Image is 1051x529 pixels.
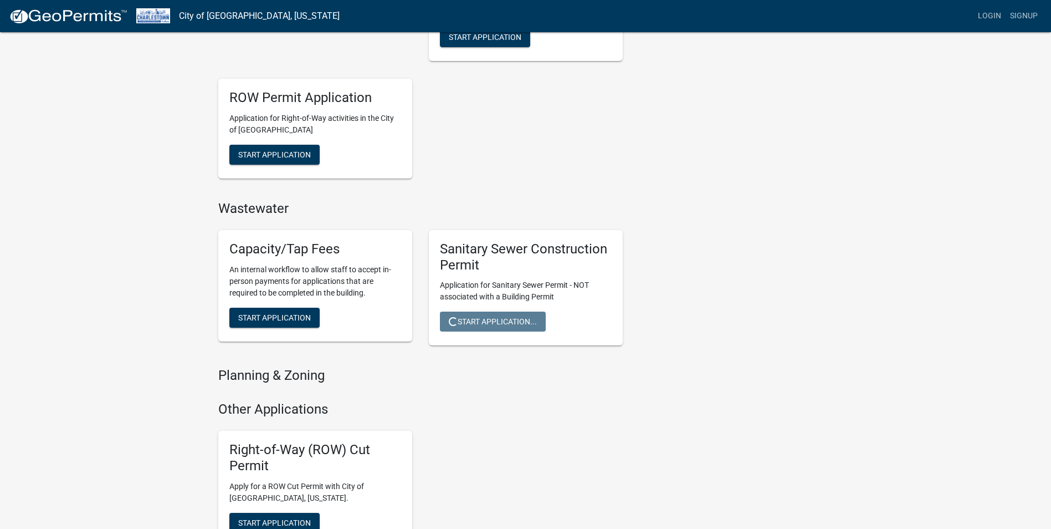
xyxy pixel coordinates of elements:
[218,201,623,217] h4: Wastewater
[218,401,623,418] h4: Other Applications
[238,150,311,159] span: Start Application
[136,8,170,23] img: City of Charlestown, Indiana
[229,145,320,165] button: Start Application
[229,481,401,504] p: Apply for a ROW Cut Permit with City of [GEOGRAPHIC_DATA], [US_STATE].
[238,313,311,322] span: Start Application
[440,241,612,273] h5: Sanitary Sewer Construction Permit
[440,312,546,332] button: Start Application...
[179,7,340,26] a: City of [GEOGRAPHIC_DATA], [US_STATE]
[449,33,521,42] span: Start Application
[229,442,401,474] h5: Right-of-Way (ROW) Cut Permit
[218,368,623,384] h4: Planning & Zoning
[229,90,401,106] h5: ROW Permit Application
[449,317,537,326] span: Start Application...
[229,308,320,328] button: Start Application
[229,241,401,257] h5: Capacity/Tap Fees
[440,279,612,303] p: Application for Sanitary Sewer Permit - NOT associated with a Building Permit
[238,518,311,527] span: Start Application
[229,113,401,136] p: Application for Right-of-Way activities in the City of [GEOGRAPHIC_DATA]
[1006,6,1042,27] a: Signup
[440,27,530,47] button: Start Application
[229,264,401,299] p: An internal workflow to allow staff to accept in-person payments for applications that are requir...
[973,6,1006,27] a: Login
